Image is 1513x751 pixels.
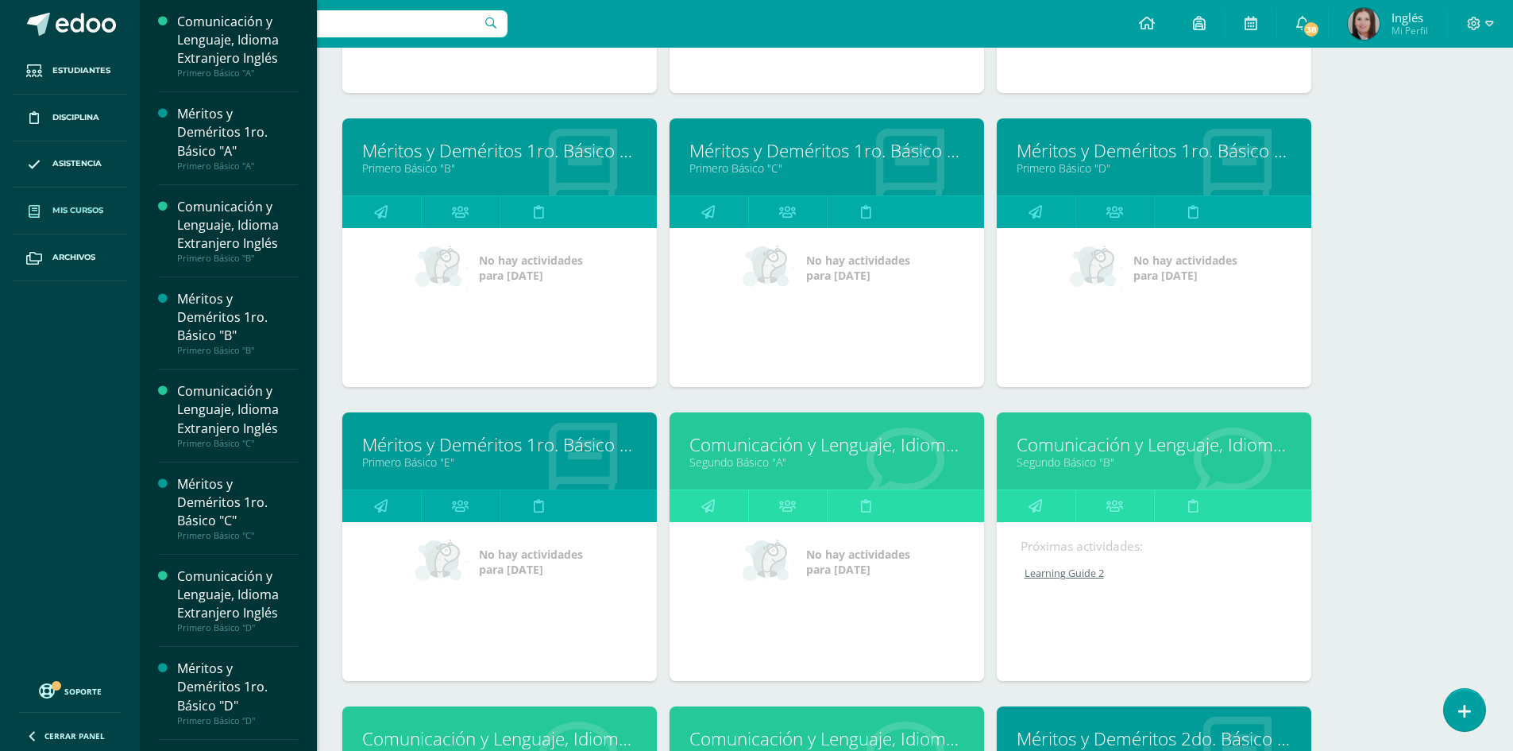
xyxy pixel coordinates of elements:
a: Primero Básico "C" [689,161,964,176]
div: Comunicación y Lenguaje, Idioma Extranjero Inglés [177,13,298,68]
div: Comunicación y Lenguaje, Idioma Extranjero Inglés [177,198,298,253]
a: Primero Básico "E" [362,455,637,470]
div: Primero Básico "A" [177,161,298,172]
div: Primero Básico "D" [177,715,298,726]
a: Segundo Básico "A" [689,455,964,470]
div: Méritos y Deméritos 1ro. Básico "C" [177,475,298,530]
span: Estudiantes [52,64,110,77]
img: no_activities_small.png [1070,244,1122,292]
span: Asistencia [52,157,102,170]
a: Comunicación y Lenguaje, Idioma Extranjero InglésPrimero Básico "B" [177,198,298,264]
div: Primero Básico "B" [177,345,298,356]
a: Comunicación y Lenguaje, Idioma Extranjero InglésPrimero Básico "D" [177,567,298,633]
div: Comunicación y Lenguaje, Idioma Extranjero Inglés [177,567,298,622]
a: Segundo Básico "B" [1017,455,1291,470]
img: no_activities_small.png [743,244,795,292]
a: Comunicación y Lenguaje, Idioma Extranjero Inglés [689,726,964,751]
a: Comunicación y Lenguaje, Idioma Extranjero Inglés [362,726,637,751]
span: Mi Perfil [1391,24,1428,37]
a: Learning Guide 2 [1021,567,1289,580]
a: Comunicación y Lenguaje, Idioma Extranjero Inglés [1017,432,1291,457]
span: No hay actividades para [DATE] [806,253,910,283]
div: Primero Básico "C" [177,438,298,449]
a: Méritos y Deméritos 1ro. Básico "C" [689,138,964,163]
a: Mis cursos [13,188,127,234]
a: Soporte [19,679,121,701]
span: No hay actividades para [DATE] [479,253,583,283]
div: Méritos y Deméritos 1ro. Básico "B" [177,290,298,345]
a: Méritos y Deméritos 1ro. Básico "B" [362,138,637,163]
a: Disciplina [13,95,127,141]
span: Soporte [64,686,102,697]
span: No hay actividades para [DATE] [806,547,910,577]
img: no_activities_small.png [415,538,468,586]
span: Disciplina [52,111,99,124]
img: no_activities_small.png [743,538,795,586]
div: Primero Básico "D" [177,622,298,633]
div: Méritos y Deméritos 1ro. Básico "A" [177,105,298,160]
a: Comunicación y Lenguaje, Idioma Extranjero InglésPrimero Básico "C" [177,382,298,448]
a: Méritos y Deméritos 1ro. Básico "A"Primero Básico "A" [177,105,298,171]
div: Comunicación y Lenguaje, Idioma Extranjero Inglés [177,382,298,437]
span: 38 [1303,21,1320,38]
a: Asistencia [13,141,127,188]
span: No hay actividades para [DATE] [1133,253,1237,283]
div: Primero Básico "B" [177,253,298,264]
a: Primero Básico "B" [362,161,637,176]
span: Archivos [52,251,95,264]
span: Mis cursos [52,204,103,217]
a: Méritos y Deméritos 1ro. Básico "D" [1017,138,1291,163]
a: Estudiantes [13,48,127,95]
div: Primero Básico "A" [177,68,298,79]
span: Inglés [1391,10,1428,25]
div: Méritos y Deméritos 1ro. Básico "D" [177,660,298,714]
a: Méritos y Deméritos 1ro. Básico "C"Primero Básico "C" [177,475,298,541]
span: No hay actividades para [DATE] [479,547,583,577]
input: Busca un usuario... [150,10,508,37]
a: Méritos y Deméritos 2do. Básico "A" [1017,726,1291,751]
a: Archivos [13,234,127,281]
img: no_activities_small.png [415,244,468,292]
a: Primero Básico "D" [1017,161,1291,176]
a: Comunicación y Lenguaje, Idioma Extranjero InglésPrimero Básico "A" [177,13,298,79]
a: Comunicación y Lenguaje, Idioma Extranjero Inglés [689,432,964,457]
a: Méritos y Deméritos 1ro. Básico "D"Primero Básico "D" [177,660,298,726]
a: Méritos y Deméritos 1ro. Básico "E" [362,432,637,457]
div: Próximas actividades: [1021,538,1287,555]
a: Méritos y Deméritos 1ro. Básico "B"Primero Básico "B" [177,290,298,356]
div: Primero Básico "C" [177,530,298,541]
span: Cerrar panel [44,730,105,741]
img: e03ec1ec303510e8e6f60bf4728ca3bf.png [1348,8,1380,40]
